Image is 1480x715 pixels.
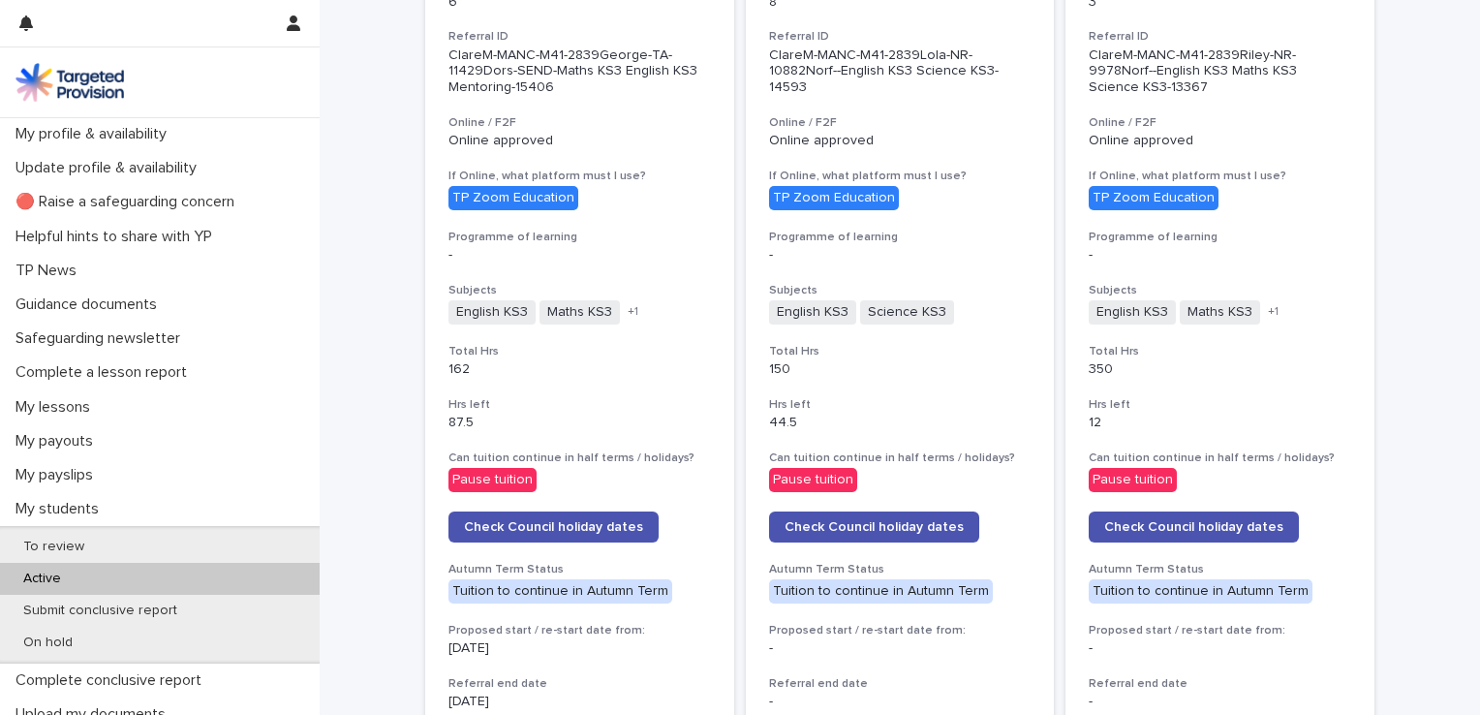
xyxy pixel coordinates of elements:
[785,520,964,534] span: Check Council holiday dates
[1089,361,1351,378] p: 350
[8,262,92,280] p: TP News
[448,47,711,96] p: ClareM-MANC-M41-2839George-TA-11429Dors-SEND-Maths KS3 English KS3 Mentoring-15406
[448,640,711,657] p: [DATE]
[8,671,217,690] p: Complete conclusive report
[1089,186,1218,210] div: TP Zoom Education
[448,676,711,692] h3: Referral end date
[769,415,1032,431] p: 44.5
[769,247,1032,264] p: -
[1089,676,1351,692] h3: Referral end date
[1089,344,1351,359] h3: Total Hrs
[1089,562,1351,577] h3: Autumn Term Status
[8,635,88,651] p: On hold
[769,344,1032,359] h3: Total Hrs
[1089,694,1351,710] p: -
[8,295,172,314] p: Guidance documents
[448,300,536,325] span: English KS3
[448,133,711,149] p: Online approved
[448,29,711,45] h3: Referral ID
[8,603,193,619] p: Submit conclusive report
[769,115,1032,131] h3: Online / F2F
[769,186,899,210] div: TP Zoom Education
[1089,283,1351,298] h3: Subjects
[448,186,578,210] div: TP Zoom Education
[1268,306,1279,318] span: + 1
[1089,169,1351,184] h3: If Online, what platform must I use?
[448,344,711,359] h3: Total Hrs
[769,29,1032,45] h3: Referral ID
[8,363,202,382] p: Complete a lesson report
[1089,451,1351,466] h3: Can tuition continue in half terms / holidays?
[769,694,1032,710] p: -
[769,169,1032,184] h3: If Online, what platform must I use?
[8,500,114,518] p: My students
[1180,300,1260,325] span: Maths KS3
[1089,29,1351,45] h3: Referral ID
[448,230,711,245] h3: Programme of learning
[448,579,672,604] div: Tuition to continue in Autumn Term
[8,432,108,451] p: My payouts
[1089,47,1351,96] p: ClareM-MANC-M41-2839Riley-NR-9978Norf--English KS3 Maths KS3 Science KS3-13367
[628,306,638,318] span: + 1
[448,247,711,264] p: -
[769,283,1032,298] h3: Subjects
[860,300,954,325] span: Science KS3
[8,571,77,587] p: Active
[448,562,711,577] h3: Autumn Term Status
[769,512,979,543] a: Check Council holiday dates
[448,451,711,466] h3: Can tuition continue in half terms / holidays?
[448,694,711,710] p: [DATE]
[15,63,124,102] img: M5nRWzHhSzIhMunXDL62
[448,283,711,298] h3: Subjects
[448,415,711,431] p: 87.5
[8,539,100,555] p: To review
[448,115,711,131] h3: Online / F2F
[8,125,182,143] p: My profile & availability
[769,47,1032,96] p: ClareM-MANC-M41-2839Lola-NR-10882Norf--English KS3 Science KS3-14593
[448,361,711,378] p: 162
[8,329,196,348] p: Safeguarding newsletter
[448,512,659,543] a: Check Council holiday dates
[8,159,212,177] p: Update profile & availability
[8,466,108,484] p: My payslips
[1104,520,1283,534] span: Check Council holiday dates
[448,397,711,413] h3: Hrs left
[1089,512,1299,543] a: Check Council holiday dates
[8,398,106,417] p: My lessons
[1089,468,1177,492] div: Pause tuition
[1089,133,1351,149] p: Online approved
[769,397,1032,413] h3: Hrs left
[448,468,537,492] div: Pause tuition
[769,640,1032,657] p: -
[1089,640,1351,657] p: -
[769,623,1032,638] h3: Proposed start / re-start date from:
[769,133,1032,149] p: Online approved
[769,300,856,325] span: English KS3
[1089,415,1351,431] p: 12
[8,228,228,246] p: Helpful hints to share with YP
[448,169,711,184] h3: If Online, what platform must I use?
[769,230,1032,245] h3: Programme of learning
[540,300,620,325] span: Maths KS3
[1089,623,1351,638] h3: Proposed start / re-start date from:
[448,623,711,638] h3: Proposed start / re-start date from:
[1089,579,1312,604] div: Tuition to continue in Autumn Term
[769,451,1032,466] h3: Can tuition continue in half terms / holidays?
[769,676,1032,692] h3: Referral end date
[1089,230,1351,245] h3: Programme of learning
[769,361,1032,378] p: 150
[1089,247,1351,264] p: -
[464,520,643,534] span: Check Council holiday dates
[769,468,857,492] div: Pause tuition
[1089,300,1176,325] span: English KS3
[769,562,1032,577] h3: Autumn Term Status
[1089,397,1351,413] h3: Hrs left
[1089,115,1351,131] h3: Online / F2F
[769,579,993,604] div: Tuition to continue in Autumn Term
[8,193,250,211] p: 🔴 Raise a safeguarding concern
